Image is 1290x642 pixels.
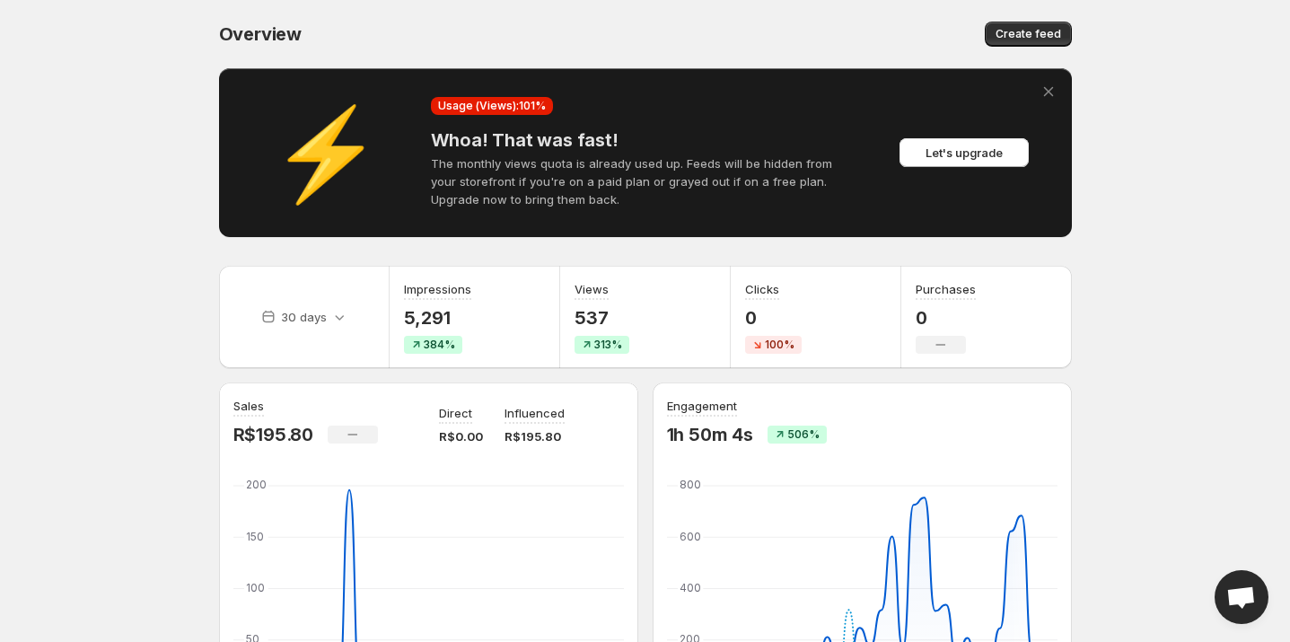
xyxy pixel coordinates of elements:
p: 537 [575,307,629,329]
p: The monthly views quota is already used up. Feeds will be hidden from your storefront if you're o... [431,154,860,208]
h3: Views [575,280,609,298]
p: Direct [439,404,472,422]
h3: Clicks [745,280,779,298]
span: Overview [219,23,302,45]
text: 600 [680,530,701,543]
p: Influenced [505,404,565,422]
h3: Impressions [404,280,471,298]
text: 200 [246,478,267,491]
p: R$0.00 [439,427,483,445]
p: 0 [916,307,976,329]
span: 384% [424,338,455,352]
div: Usage (Views): 101 % [431,97,553,115]
text: 150 [246,530,264,543]
p: 30 days [281,308,327,326]
span: Create feed [996,27,1061,41]
span: 506% [787,427,820,442]
p: 1h 50m 4s [667,424,753,445]
h3: Sales [233,397,264,415]
text: 800 [680,478,701,491]
span: 313% [594,338,622,352]
a: Open chat [1215,570,1268,624]
span: Let's upgrade [926,144,1003,162]
h3: Engagement [667,397,737,415]
p: 5,291 [404,307,471,329]
p: R$195.80 [233,424,313,445]
text: 100 [246,581,265,594]
p: R$195.80 [505,427,565,445]
h4: Whoa! That was fast! [431,129,860,151]
button: Create feed [985,22,1072,47]
p: 0 [745,307,802,329]
span: 100% [765,338,794,352]
div: ⚡ [237,144,417,162]
h3: Purchases [916,280,976,298]
button: Let's upgrade [899,138,1029,167]
text: 400 [680,581,701,594]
